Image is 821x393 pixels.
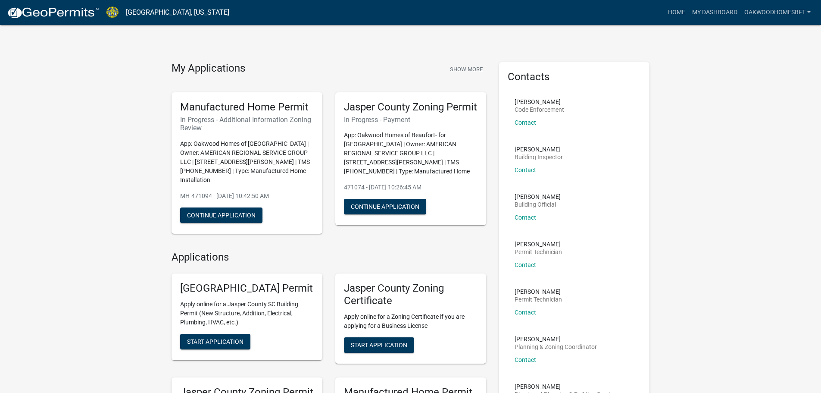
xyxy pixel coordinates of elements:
[515,119,536,126] a: Contact
[172,251,486,264] h4: Applications
[515,241,562,247] p: [PERSON_NAME]
[689,4,741,21] a: My Dashboard
[172,62,245,75] h4: My Applications
[180,139,314,185] p: App: Oakwood Homes of [GEOGRAPHIC_DATA] | Owner: AMERICAN REGIONAL SERVICE GROUP LLC | [STREET_AD...
[187,338,243,345] span: Start Application
[515,356,536,363] a: Contact
[180,116,314,132] h6: In Progress - Additional Information Zoning Review
[351,342,407,349] span: Start Application
[515,146,563,152] p: [PERSON_NAME]
[515,296,562,302] p: Permit Technician
[515,107,564,113] p: Code Enforcement
[344,183,478,192] p: 471074 - [DATE] 10:26:45 AM
[344,312,478,330] p: Apply online for a Zoning Certificate if you are applying for a Business License
[344,116,478,124] h6: In Progress - Payment
[180,282,314,295] h5: [GEOGRAPHIC_DATA] Permit
[180,192,314,201] p: MH-471094 - [DATE] 10:42:50 AM
[515,99,564,105] p: [PERSON_NAME]
[665,4,689,21] a: Home
[344,131,478,176] p: App: Oakwood Homes of Beaufort- for [GEOGRAPHIC_DATA] | Owner: AMERICAN REGIONAL SERVICE GROUP LL...
[741,4,814,21] a: OakwoodHomesBft
[446,62,486,76] button: Show More
[515,201,561,208] p: Building Official
[515,154,563,160] p: Building Inspector
[515,261,536,268] a: Contact
[126,5,229,20] a: [GEOGRAPHIC_DATA], [US_STATE]
[344,282,478,307] h5: Jasper County Zoning Certificate
[515,384,619,390] p: [PERSON_NAME]
[508,71,641,83] h5: Contacts
[515,214,536,221] a: Contact
[180,334,250,349] button: Start Application
[515,309,536,316] a: Contact
[515,167,536,173] a: Contact
[106,6,119,18] img: Jasper County, South Carolina
[344,199,426,214] button: Continue Application
[515,289,562,295] p: [PERSON_NAME]
[344,337,414,353] button: Start Application
[180,208,262,223] button: Continue Application
[515,336,597,342] p: [PERSON_NAME]
[515,344,597,350] p: Planning & Zoning Coordinator
[515,194,561,200] p: [PERSON_NAME]
[180,101,314,113] h5: Manufactured Home Permit
[180,300,314,327] p: Apply online for a Jasper County SC Building Permit (New Structure, Addition, Electrical, Plumbin...
[344,101,478,113] h5: Jasper County Zoning Permit
[515,249,562,255] p: Permit Technician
